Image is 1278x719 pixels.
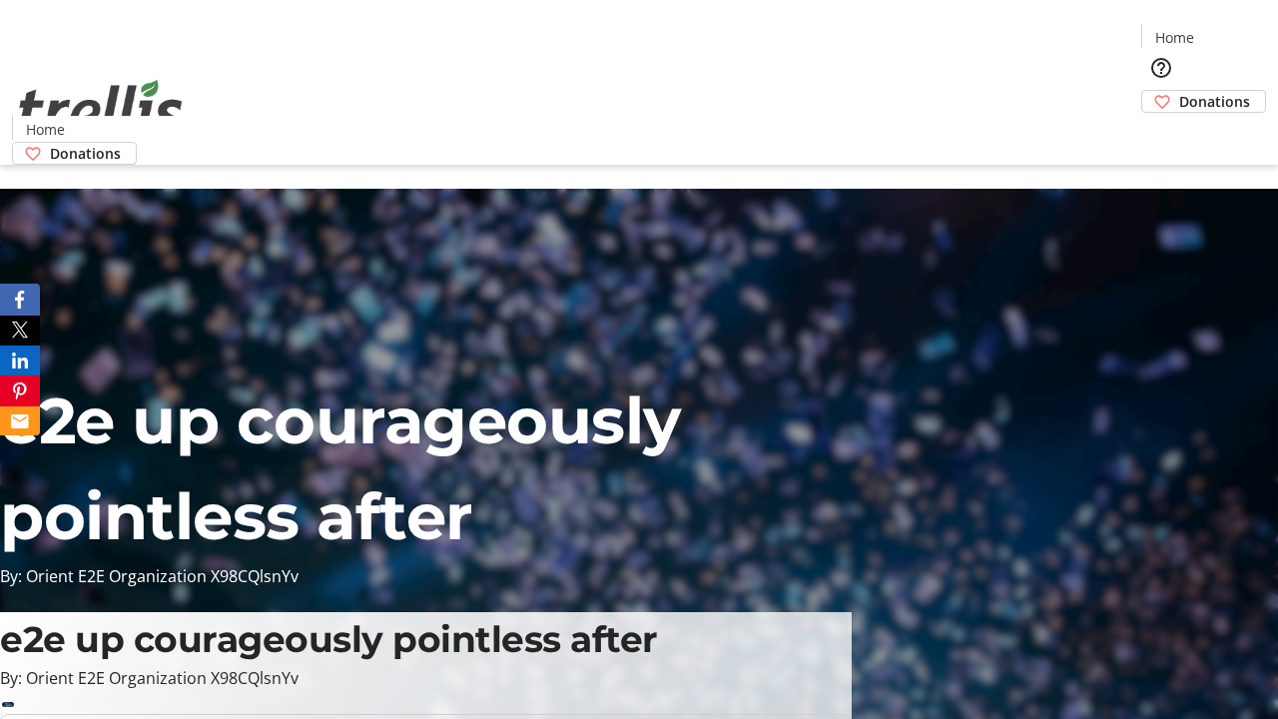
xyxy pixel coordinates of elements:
[50,143,121,164] span: Donations
[1155,27,1194,48] span: Home
[13,119,77,140] a: Home
[26,119,65,140] span: Home
[12,58,190,158] img: Orient E2E Organization X98CQlsnYv's Logo
[1141,48,1181,88] button: Help
[1142,27,1206,48] a: Home
[12,142,137,165] a: Donations
[1141,113,1181,153] button: Cart
[1141,90,1266,113] a: Donations
[1179,91,1250,112] span: Donations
